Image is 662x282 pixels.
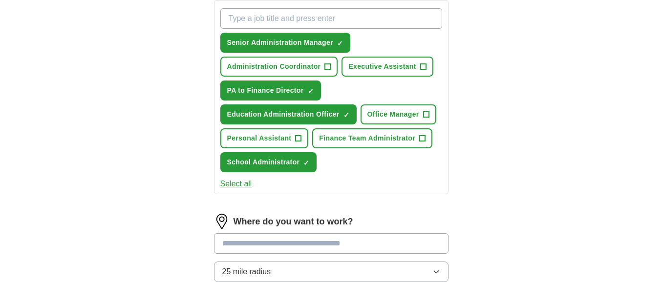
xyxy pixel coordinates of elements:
[227,109,340,120] span: Education Administration Officer
[303,159,309,167] span: ✓
[361,104,436,124] button: Office Manager
[312,128,432,148] button: Finance Team Administrator
[222,266,271,278] span: 25 mile radius
[308,87,314,95] span: ✓
[220,8,442,29] input: Type a job title and press enter
[220,104,357,124] button: Education Administration Officer✓
[348,61,416,72] span: Executive Assistant
[220,33,350,53] button: Senior Administration Manager✓
[367,109,419,120] span: Office Manager
[220,57,338,77] button: Administration Coordinator
[220,128,309,148] button: Personal Assistant
[227,38,333,48] span: Senior Administration Manager
[342,57,433,77] button: Executive Assistant
[337,40,343,47] span: ✓
[220,178,252,190] button: Select all
[227,157,300,167] span: School Administrator
[214,262,448,282] button: 25 mile radius
[227,85,304,96] span: PA to Finance Director
[319,133,415,143] span: Finance Team Administrator
[214,214,230,229] img: location.png
[343,111,349,119] span: ✓
[220,152,317,172] button: School Administrator✓
[227,133,292,143] span: Personal Assistant
[227,61,321,72] span: Administration Coordinator
[220,81,321,101] button: PA to Finance Director✓
[234,215,353,228] label: Where do you want to work?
